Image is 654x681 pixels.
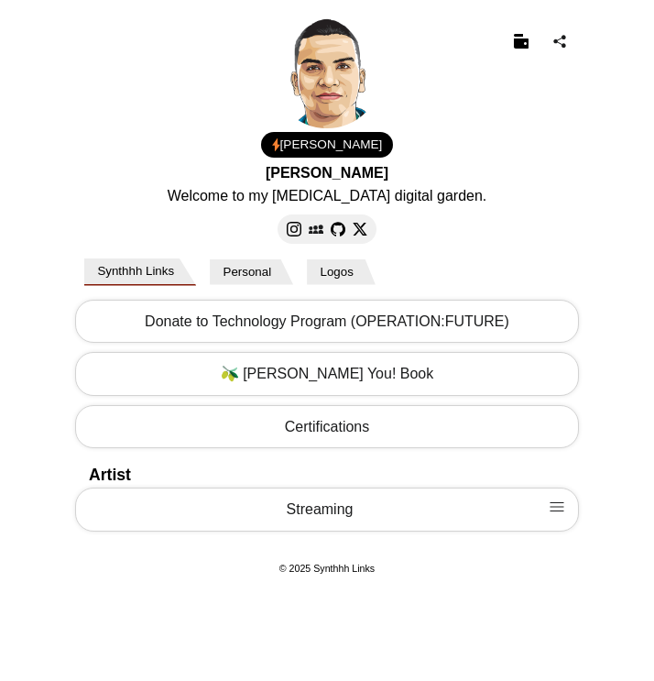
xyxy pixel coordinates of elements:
[75,352,579,396] a: 🫒 [PERSON_NAME] You! Book
[550,500,564,514] img: Unexpanded
[75,488,579,532] a: Streaming Unexpanded
[353,222,367,236] img: X
[331,222,345,236] img: GitHub
[116,186,538,206] p: Welcome to my [MEDICAL_DATA] digital garden.
[75,300,579,344] a: Donate to Technology Program (OPERATION:FUTURE)
[279,563,375,574] small: © 2025 Synthhh Links
[280,135,383,155] span: [PERSON_NAME]
[210,259,293,285] button: Personal
[514,34,529,49] img: Wallet
[89,462,565,488] h2: Artist
[266,165,388,181] strong: [PERSON_NAME]
[552,34,567,49] img: Share
[84,258,196,286] button: Synthhh Links
[75,405,579,449] a: Certifications
[272,18,382,128] img: Avatar
[287,222,301,236] img: Instagram
[309,222,323,236] img: MySpace
[307,259,376,285] button: Logos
